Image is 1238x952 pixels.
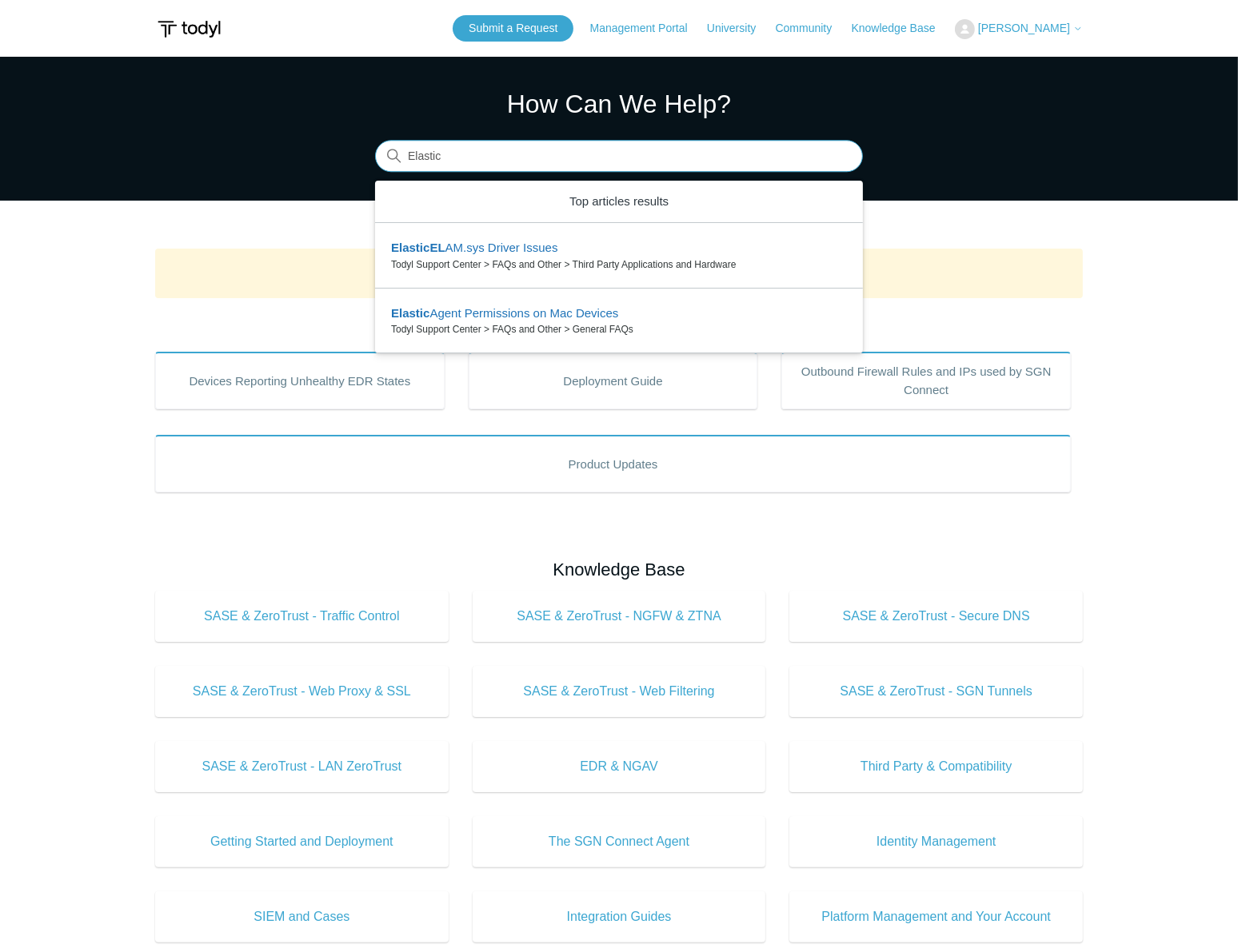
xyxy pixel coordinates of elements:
[473,741,766,792] a: EDR & NGAV
[179,682,425,701] span: SASE & ZeroTrust - Web Proxy & SSL
[789,816,1083,867] a: Identity Management
[813,607,1059,626] span: SASE & ZeroTrust - Secure DNS
[179,607,425,626] span: SASE & ZeroTrust - Traffic Control
[391,306,618,323] zd-autocomplete-title-multibrand: Suggested result 2 Elastic Agent Permissions on Mac Devices
[391,241,557,257] zd-autocomplete-title-multibrand: Suggested result 1 ElasticELAM.sys Driver Issues
[955,19,1083,39] button: [PERSON_NAME]
[391,306,429,320] em: Elastic
[497,757,742,776] span: EDR & NGAV
[497,607,742,626] span: SASE & ZeroTrust - NGFW & ZTNA
[813,682,1059,701] span: SASE & ZeroTrust - SGN Tunnels
[375,181,863,224] zd-autocomplete-header: Top articles results
[473,816,766,867] a: The SGN Connect Agent
[391,241,445,254] em: ElasticEL
[813,832,1059,851] span: Identity Management
[155,816,449,867] a: Getting Started and Deployment
[155,556,1083,583] h2: Knowledge Base
[453,15,573,42] a: Submit a Request
[469,352,758,409] a: Deployment Guide
[789,741,1083,792] a: Third Party & Compatibility
[776,20,849,37] a: Community
[978,22,1070,34] span: [PERSON_NAME]
[155,352,445,409] a: Devices Reporting Unhealthy EDR States
[155,666,449,717] a: SASE & ZeroTrust - Web Proxy & SSL
[473,591,766,642] a: SASE & ZeroTrust - NGFW & ZTNA
[375,141,863,173] input: Search
[179,832,425,851] span: Getting Started and Deployment
[391,257,847,272] zd-autocomplete-breadcrumbs-multibrand: Todyl Support Center > FAQs and Other > Third Party Applications and Hardware
[155,741,449,792] a: SASE & ZeroTrust - LAN ZeroTrust
[155,435,1071,492] a: Product Updates
[155,591,449,642] a: SASE & ZeroTrust - Traffic Control
[813,907,1059,926] span: Platform Management and Your Account
[789,666,1083,717] a: SASE & ZeroTrust - SGN Tunnels
[497,907,742,926] span: Integration Guides
[473,891,766,942] a: Integration Guides
[789,891,1083,942] a: Platform Management and Your Account
[497,682,742,701] span: SASE & ZeroTrust - Web Filtering
[852,20,952,37] a: Knowledge Base
[789,591,1083,642] a: SASE & ZeroTrust - Secure DNS
[155,891,449,942] a: SIEM and Cases
[707,20,772,37] a: University
[179,757,425,776] span: SASE & ZeroTrust - LAN ZeroTrust
[781,352,1071,409] a: Outbound Firewall Rules and IPs used by SGN Connect
[590,20,704,37] a: Management Portal
[375,85,863,123] h1: How Can We Help?
[813,757,1059,776] span: Third Party & Compatibility
[179,907,425,926] span: SIEM and Cases
[473,666,766,717] a: SASE & ZeroTrust - Web Filtering
[155,311,1083,337] h2: Popular Articles
[497,832,742,851] span: The SGN Connect Agent
[155,14,223,44] img: Todyl Support Center Help Center home page
[391,322,847,337] zd-autocomplete-breadcrumbs-multibrand: Todyl Support Center > FAQs and Other > General FAQs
